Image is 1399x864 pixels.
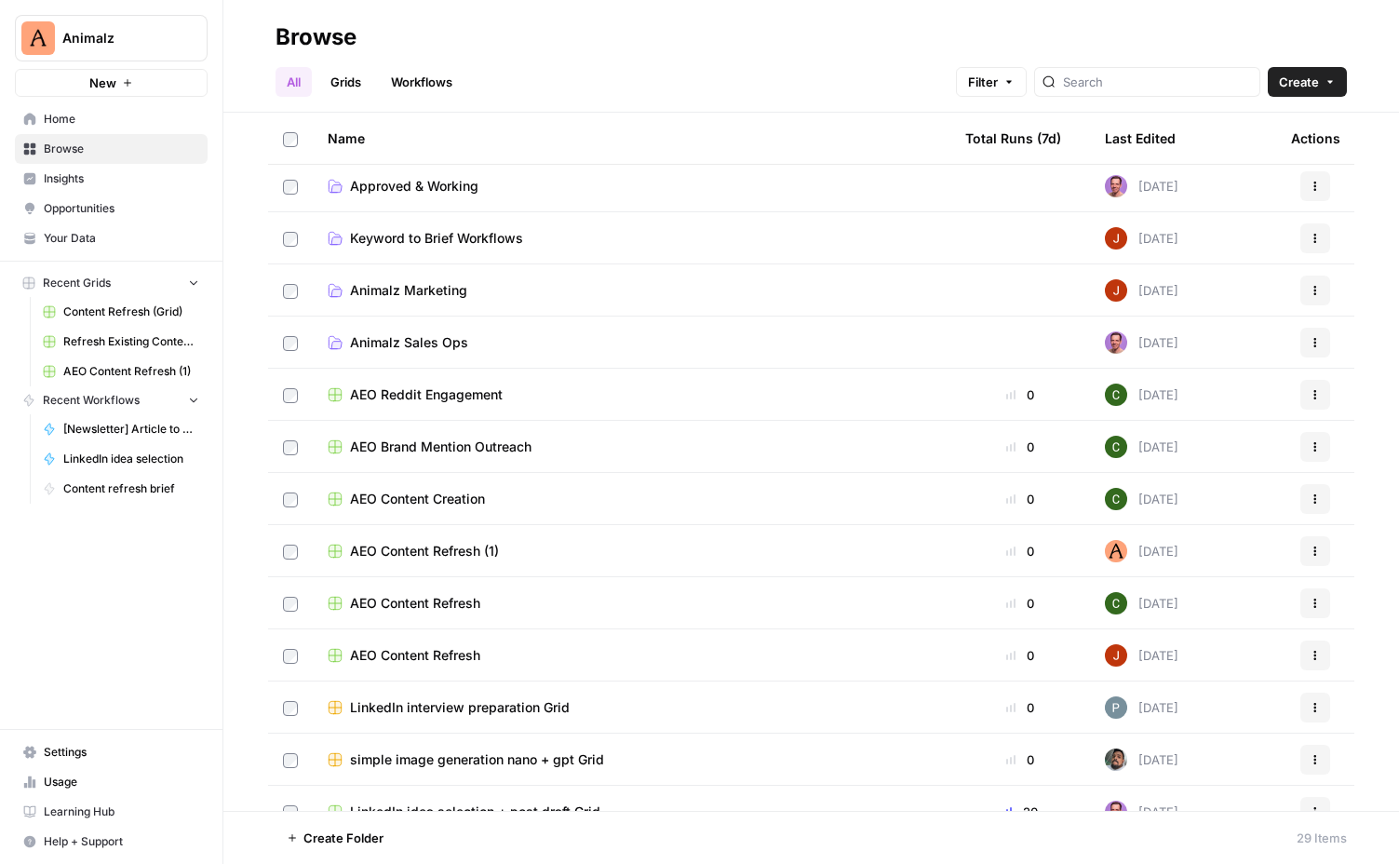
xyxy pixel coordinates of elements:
[34,327,208,357] a: Refresh Existing Content - Test
[956,67,1027,97] button: Filter
[1105,488,1178,510] div: [DATE]
[328,113,935,164] div: Name
[44,111,199,128] span: Home
[34,414,208,444] a: [Newsletter] Article to Newsletter ([PERSON_NAME])
[1105,384,1178,406] div: [DATE]
[1105,801,1127,823] img: 6puihir5v8umj4c82kqcaj196fcw
[276,823,395,853] button: Create Folder
[1297,829,1347,847] div: 29 Items
[965,385,1075,404] div: 0
[15,223,208,253] a: Your Data
[15,269,208,297] button: Recent Grids
[328,281,935,300] a: Animalz Marketing
[1105,279,1178,302] div: [DATE]
[15,737,208,767] a: Settings
[1105,436,1178,458] div: [DATE]
[1105,592,1127,614] img: 14qrvic887bnlg6dzgoj39zarp80
[34,444,208,474] a: LinkedIn idea selection
[1105,279,1127,302] img: erg4ip7zmrmc8e5ms3nyz8p46hz7
[380,67,464,97] a: Workflows
[328,333,935,352] a: Animalz Sales Ops
[63,451,199,467] span: LinkedIn idea selection
[44,230,199,247] span: Your Data
[350,490,485,508] span: AEO Content Creation
[63,480,199,497] span: Content refresh brief
[1105,384,1127,406] img: 14qrvic887bnlg6dzgoj39zarp80
[965,490,1075,508] div: 0
[350,646,480,665] span: AEO Content Refresh
[968,73,998,91] span: Filter
[15,15,208,61] button: Workspace: Animalz
[350,438,531,456] span: AEO Brand Mention Outreach
[1105,436,1127,458] img: 14qrvic887bnlg6dzgoj39zarp80
[1105,113,1176,164] div: Last Edited
[965,113,1061,164] div: Total Runs (7d)
[44,774,199,790] span: Usage
[350,750,604,769] span: simple image generation nano + gpt Grid
[350,698,570,717] span: LinkedIn interview preparation Grid
[965,803,1075,821] div: 20
[328,594,935,613] a: AEO Content Refresh
[15,134,208,164] a: Browse
[1105,227,1127,250] img: erg4ip7zmrmc8e5ms3nyz8p46hz7
[965,594,1075,613] div: 0
[1105,175,1178,197] div: [DATE]
[965,646,1075,665] div: 0
[1105,331,1127,354] img: 6puihir5v8umj4c82kqcaj196fcw
[34,357,208,386] a: AEO Content Refresh (1)
[15,104,208,134] a: Home
[15,797,208,827] a: Learning Hub
[328,646,935,665] a: AEO Content Refresh
[328,438,935,456] a: AEO Brand Mention Outreach
[1105,540,1178,562] div: [DATE]
[15,827,208,857] button: Help + Support
[44,803,199,820] span: Learning Hub
[1105,749,1127,771] img: u93l1oyz1g39q1i4vkrv6vz0p6p4
[63,421,199,438] span: [Newsletter] Article to Newsletter ([PERSON_NAME])
[63,363,199,380] span: AEO Content Refresh (1)
[1105,696,1127,719] img: zhzpv0ebaa76au7l9wutxp5ovuf2
[328,750,935,769] a: simple image generation nano + gpt Grid
[15,767,208,797] a: Usage
[44,833,199,850] span: Help + Support
[21,21,55,55] img: Animalz Logo
[63,304,199,320] span: Content Refresh (Grid)
[15,69,208,97] button: New
[1105,801,1178,823] div: [DATE]
[303,829,383,847] span: Create Folder
[43,275,111,291] span: Recent Grids
[328,385,935,404] a: AEO Reddit Engagement
[1105,749,1178,771] div: [DATE]
[15,386,208,414] button: Recent Workflows
[1105,227,1178,250] div: [DATE]
[44,744,199,761] span: Settings
[1279,73,1319,91] span: Create
[1105,488,1127,510] img: 14qrvic887bnlg6dzgoj39zarp80
[34,474,208,504] a: Content refresh brief
[965,542,1075,560] div: 0
[350,385,503,404] span: AEO Reddit Engagement
[1105,592,1178,614] div: [DATE]
[44,200,199,217] span: Opportunities
[1105,696,1178,719] div: [DATE]
[62,29,175,47] span: Animalz
[1105,175,1127,197] img: 6puihir5v8umj4c82kqcaj196fcw
[44,141,199,157] span: Browse
[965,698,1075,717] div: 0
[276,22,356,52] div: Browse
[328,177,935,196] a: Approved & Working
[34,297,208,327] a: Content Refresh (Grid)
[350,594,480,613] span: AEO Content Refresh
[43,392,140,409] span: Recent Workflows
[350,803,600,821] span: LinkedIn idea selection + post draft Grid
[319,67,372,97] a: Grids
[15,194,208,223] a: Opportunities
[1105,331,1178,354] div: [DATE]
[328,542,935,560] a: AEO Content Refresh (1)
[44,170,199,187] span: Insights
[328,803,935,821] a: LinkedIn idea selection + post draft Grid
[328,698,935,717] a: LinkedIn interview preparation Grid
[1268,67,1347,97] button: Create
[276,67,312,97] a: All
[1105,644,1127,667] img: erg4ip7zmrmc8e5ms3nyz8p46hz7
